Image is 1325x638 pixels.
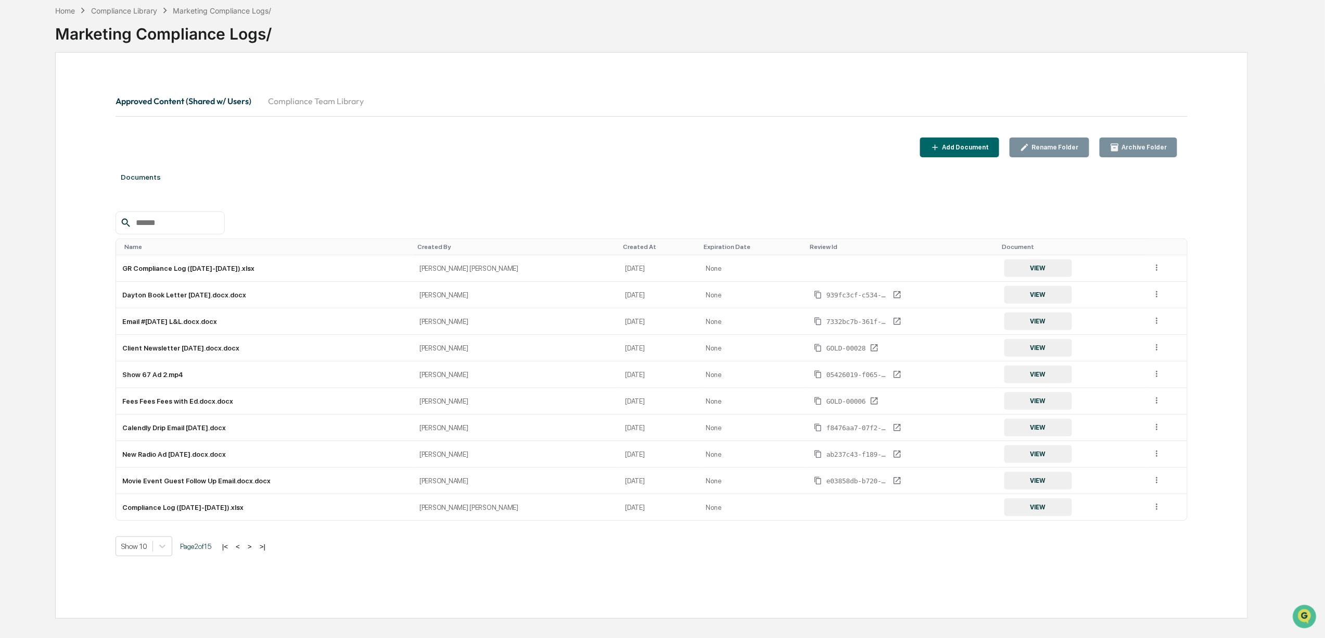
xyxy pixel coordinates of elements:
td: [DATE] [619,282,700,308]
div: 🔎 [10,153,19,161]
div: Toggle SortBy [623,243,696,251]
a: 🔎Data Lookup [6,147,70,166]
div: 🗄️ [75,133,84,141]
div: Start new chat [35,80,171,91]
div: Toggle SortBy [417,243,615,251]
a: View Review [891,289,903,301]
span: Page 2 of 15 [180,542,211,551]
td: Movie Event Guest Follow Up Email.docx.docx [116,468,413,494]
button: >| [257,542,269,551]
button: Copy Id [812,395,824,407]
div: Marketing Compliance Logs/ [55,16,1247,43]
button: Copy Id [812,368,824,381]
td: Calendly Drip Email [DATE].docx [116,415,413,441]
a: View Review [891,448,903,460]
button: VIEW [1004,392,1072,410]
button: VIEW [1004,498,1072,516]
div: Archive Folder [1119,144,1167,151]
td: [PERSON_NAME] [PERSON_NAME] [413,494,619,520]
div: Toggle SortBy [1002,243,1142,251]
button: VIEW [1004,312,1072,330]
button: < [233,542,243,551]
div: Toggle SortBy [810,243,994,251]
td: GR Compliance Log ([DATE]-[DATE]).xlsx [116,255,413,282]
td: [PERSON_NAME] [413,415,619,441]
td: Dayton Book Letter [DATE].docx.docx [116,282,413,308]
span: Data Lookup [21,152,66,162]
td: None [700,415,806,441]
span: Preclearance [21,132,67,142]
div: Rename Folder [1030,144,1079,151]
td: New Radio Ad [DATE].docx.docx [116,441,413,468]
td: Fees Fees Fees with Ed.docx.docx [116,388,413,415]
a: 🗄️Attestations [71,128,133,146]
button: VIEW [1004,419,1072,436]
button: VIEW [1004,259,1072,277]
button: Copy Id [812,315,824,328]
span: Attestations [86,132,129,142]
td: [PERSON_NAME] [413,335,619,361]
div: Toggle SortBy [124,243,409,251]
td: None [700,468,806,494]
img: 1746055101610-c473b297-6a78-478c-a979-82029cc54cd1 [10,80,29,99]
a: View Review [891,315,903,328]
p: How can we help? [10,22,189,39]
button: |< [219,542,231,551]
iframe: Open customer support [1292,604,1320,632]
span: GOLD-00028 [826,344,866,353]
button: Copy Id [812,421,824,434]
td: [DATE] [619,494,700,520]
button: VIEW [1004,445,1072,463]
span: f8476aa7-07f2-46c3-b94f-3d52a32e05b4 [826,424,889,432]
td: [DATE] [619,415,700,441]
span: 939fc3cf-c534-4aa1-b241-430851a3045b [826,291,889,299]
a: View Review [868,342,881,354]
td: None [700,441,806,468]
td: [DATE] [619,361,700,388]
button: Add Document [920,137,1000,158]
a: Powered byPylon [73,177,126,185]
a: View Review [868,395,881,407]
td: [PERSON_NAME] [413,282,619,308]
button: Copy Id [812,474,824,487]
a: View Review [891,368,903,381]
div: Toggle SortBy [704,243,801,251]
button: VIEW [1004,472,1072,490]
td: [PERSON_NAME] [413,361,619,388]
td: Compliance Log ([DATE]-[DATE]).xlsx [116,494,413,520]
div: Marketing Compliance Logs/ [173,6,271,15]
div: We're available if you need us! [35,91,132,99]
button: VIEW [1004,366,1072,383]
td: [PERSON_NAME] [PERSON_NAME] [413,255,619,282]
span: GOLD-00006 [826,397,866,406]
td: [DATE] [619,308,700,335]
button: Archive Folder [1100,137,1178,158]
span: 05426019-f065-4552-b4ef-10f63c57d9f8 [826,371,889,379]
div: Home [55,6,75,15]
td: None [700,388,806,415]
td: [PERSON_NAME] [413,441,619,468]
span: ab237c43-f189-4bcc-ac7a-cf2378024ef3 [826,451,889,459]
button: Compliance Team Library [260,89,372,114]
td: [DATE] [619,388,700,415]
span: Pylon [104,177,126,185]
td: Show 67 Ad 2.mp4 [116,361,413,388]
td: None [700,335,806,361]
div: 🖐️ [10,133,19,141]
button: Start new chat [177,83,189,96]
td: [PERSON_NAME] [413,468,619,494]
a: View Review [891,474,903,487]
button: VIEW [1004,286,1072,304]
td: None [700,361,806,388]
td: [DATE] [619,335,700,361]
button: Rename Folder [1010,137,1089,158]
button: VIEW [1004,339,1072,357]
td: [DATE] [619,468,700,494]
td: [PERSON_NAME] [413,388,619,415]
button: Copy Id [812,342,824,354]
td: [DATE] [619,441,700,468]
td: None [700,282,806,308]
div: secondary tabs example [116,89,1188,114]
